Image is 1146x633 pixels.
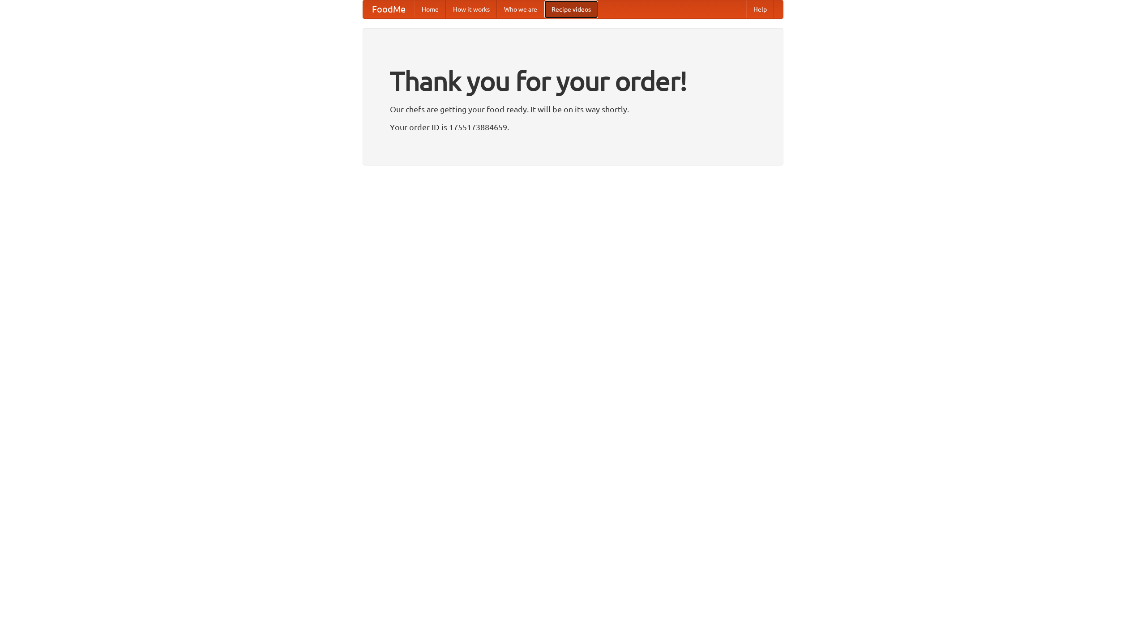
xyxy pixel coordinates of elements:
a: Home [415,0,446,18]
a: How it works [446,0,497,18]
h1: Thank you for your order! [390,59,756,102]
p: Our chefs are getting your food ready. It will be on its way shortly. [390,102,756,116]
a: Recipe videos [544,0,598,18]
a: FoodMe [363,0,415,18]
a: Who we are [497,0,544,18]
p: Your order ID is 1755173884659. [390,120,756,134]
a: Help [746,0,774,18]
